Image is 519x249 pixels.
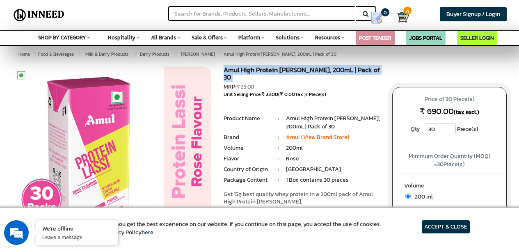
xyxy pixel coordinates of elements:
span: (tax excl.) [454,108,479,117]
div: We're offline [42,224,112,232]
span: [PERSON_NAME] [181,51,215,57]
span: Minimum Order Quantity (MOQ) = Piece(s) [409,152,491,169]
span: ₹ 25.00 [236,83,254,91]
p: Get 15g best quality whey protein in a 200ml pack of Amul High Protein [PERSON_NAME]. [224,191,380,206]
span: ₹ 23.00 [261,91,278,98]
a: Buyer Signup / Login [440,7,507,21]
a: POST TENDER [359,34,391,42]
label: Qty [407,123,424,135]
span: 0 [381,8,389,16]
a: Amul (View Brand Store) [286,133,350,142]
li: Rose [286,155,380,163]
a: my Quotes 0 [363,8,396,27]
li: 1 Box contains 30 pieces [286,176,380,184]
li: : [270,114,286,123]
li: : [270,155,286,163]
img: salesiqlogo_leal7QplfZFryJ6FIlVepeu7OftD7mt8q6exU6-34PB8prfIgodN67KcxXM9Y7JQ_.png [57,155,62,160]
li: : [270,144,286,152]
input: Search for Brands, Products, Sellers, Manufacturers... [168,6,355,21]
span: Piece(s) [457,123,478,135]
article: We use cookies to ensure you get the best experience on our website. If you continue on this page... [49,220,381,237]
span: Amul High Protein [PERSON_NAME], 200mL | Pack of 30 [37,51,336,57]
span: ₹ 690.00 [420,105,454,117]
span: Solutions [276,34,300,41]
span: > [172,49,176,59]
span: Hospitality [108,34,135,41]
span: Platform [238,34,260,41]
a: Food & Beverages [37,49,75,59]
span: Price of 30 Piece(s) [400,93,498,106]
li: Package Content [224,176,270,184]
span: 200 ml [411,192,433,201]
span: Dairy Products [140,51,169,57]
h1: Amul High Protein [PERSON_NAME], 200mL | Pack of 30 [224,66,380,83]
a: [PERSON_NAME] [179,49,217,59]
span: > [33,51,35,57]
span: 30 [437,160,444,169]
img: Cart [397,11,409,23]
em: Submit [120,192,149,203]
a: Dairy Products [138,49,171,59]
a: Milk & Dairy Products [84,49,130,59]
li: [GEOGRAPHIC_DATA] [286,165,380,174]
img: logo_Zg8I0qSkbAqR2WFHt3p6CTuqpyXMFPubPcD2OT02zFN43Cy9FUNNG3NEPhM_Q1qe_.png [14,49,34,54]
em: Driven by SalesIQ [64,155,104,160]
span: ₹ 0.00 [280,91,295,98]
a: Home [17,49,32,59]
span: > [131,49,135,59]
li: Flavor [224,155,270,163]
a: SELLER LOGIN [460,34,494,42]
span: Resources [315,34,340,41]
li: Country of Origin [224,165,270,174]
span: > [77,49,81,59]
span: Buyer Signup / Login [446,10,500,18]
li: : [270,165,286,174]
li: Product Name [224,114,270,123]
div: Leave a message [43,46,138,57]
div: MRP: [224,83,380,91]
textarea: Type your message and click 'Submit' [4,164,156,192]
a: JOBS PORTAL [409,34,442,42]
span: Food & Beverages [38,51,74,57]
span: Sale & Offers [192,34,223,41]
label: Volume [404,182,495,192]
a: Cart 0 [397,8,402,26]
span: Milk & Dairy Products [85,51,128,57]
li: Volume [224,144,270,152]
div: Unit Selling Price: ( Tax ) [224,91,380,98]
span: All Brands [151,34,176,41]
span: > [218,49,222,59]
a: here [142,228,153,237]
li: Amul High Protein [PERSON_NAME], 200mL | Pack of 30 [286,114,380,131]
img: Inneed.Market [11,5,67,25]
span: / Piece(s) [306,91,326,98]
li: Brand [224,133,270,142]
div: Minimize live chat window [135,4,154,24]
article: ACCEPT & CLOSE [422,220,470,233]
span: SHOP BY CATEGORY [38,34,86,41]
li: 200ml [286,144,380,152]
p: Leave a message [42,233,112,241]
span: We are offline. Please leave us a message. [17,73,143,156]
span: 0 [403,7,412,15]
li: : [270,133,286,142]
img: Show My Quotes [370,11,383,24]
li: : [270,176,286,184]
